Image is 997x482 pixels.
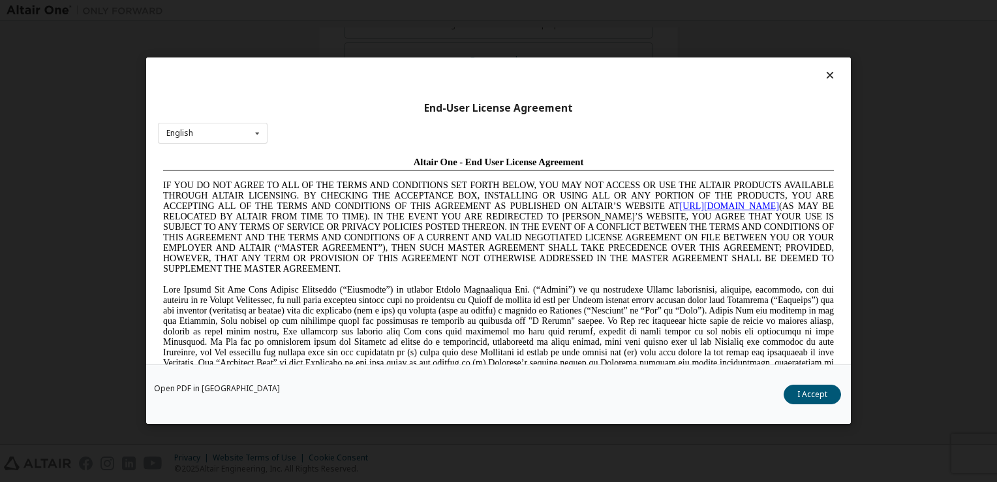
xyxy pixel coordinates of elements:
[256,5,426,16] span: Altair One - End User License Agreement
[522,50,621,59] a: [URL][DOMAIN_NAME]
[5,29,676,122] span: IF YOU DO NOT AGREE TO ALL OF THE TERMS AND CONDITIONS SET FORTH BELOW, YOU MAY NOT ACCESS OR USE...
[158,102,839,115] div: End-User License Agreement
[166,129,193,137] div: English
[784,385,841,405] button: I Accept
[5,133,676,227] span: Lore Ipsumd Sit Ame Cons Adipisc Elitseddo (“Eiusmodte”) in utlabor Etdolo Magnaaliqua Eni. (“Adm...
[154,385,280,393] a: Open PDF in [GEOGRAPHIC_DATA]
